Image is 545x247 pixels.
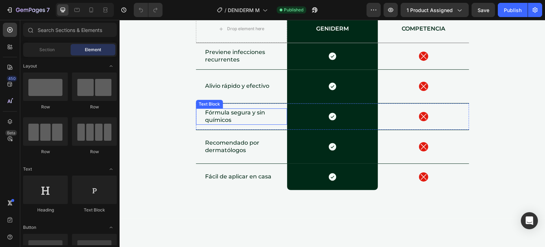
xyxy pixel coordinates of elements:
button: 1 product assigned [401,3,469,17]
div: 450 [7,76,17,81]
button: Save [472,3,495,17]
div: Undo/Redo [134,3,163,17]
div: Heading [23,207,68,213]
div: Open Intercom Messenger [521,212,538,229]
div: Publish [504,6,522,14]
div: Row [23,149,68,155]
span: Save [478,7,489,13]
button: Publish [498,3,528,17]
input: Search Sections & Elements [23,23,117,37]
span: Element [85,47,101,53]
span: Layout [23,63,37,69]
p: 7 [46,6,50,14]
iframe: Design area [120,20,545,247]
span: Text [23,166,32,172]
span: Toggle open [105,222,117,233]
div: Row [23,104,68,110]
div: Beta [5,130,17,136]
span: Published [284,7,303,13]
button: 7 [3,3,53,17]
span: Button [23,224,36,231]
span: Toggle open [105,163,117,175]
span: / [225,6,226,14]
span: 1 product assigned [407,6,453,14]
span: DENIDERM M [228,6,260,14]
span: Toggle open [105,60,117,72]
div: Text Block [72,207,117,213]
span: Section [39,47,55,53]
div: Row [72,104,117,110]
div: Row [72,149,117,155]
